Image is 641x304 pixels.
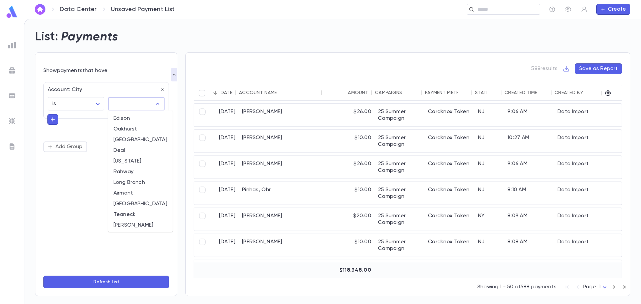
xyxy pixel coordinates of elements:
[475,90,489,95] div: State
[554,130,604,153] div: Data Import
[475,208,504,231] div: NY
[189,182,239,205] div: [DATE]
[48,97,104,110] div: is
[108,156,173,167] li: [US_STATE]
[583,282,609,292] div: Page: 1
[108,188,173,199] li: Airmont
[325,156,375,179] div: $26.00
[425,104,475,126] div: Cardknox Token
[325,182,375,205] div: $10.00
[475,260,504,283] div: NJ
[375,208,425,231] div: 25 Summer Campaign
[239,156,325,179] div: [PERSON_NAME]
[425,156,475,179] div: Cardknox Token
[375,130,425,153] div: 25 Summer Campaign
[108,199,173,209] li: [GEOGRAPHIC_DATA]
[108,124,173,134] li: Oakhurst
[537,87,548,98] button: Sort
[554,208,604,231] div: Data Import
[239,104,325,126] div: [PERSON_NAME]
[8,142,16,150] img: letters_grey.7941b92b52307dd3b8a917253454ce1c.svg
[554,234,604,257] div: Data Import
[575,63,622,74] button: Save as Report
[239,130,325,153] div: [PERSON_NAME]
[425,260,475,283] div: Cardknox Token
[504,208,554,231] div: 8:09 AM
[375,90,402,95] div: Campaigns
[477,284,557,290] p: Showing 1 - 50 of 588 payments
[189,208,239,231] div: [DATE]
[325,208,375,231] div: $20.00
[583,284,601,290] span: Page: 1
[221,90,232,95] div: Date
[475,104,504,126] div: NJ
[108,167,173,177] li: Rahway
[108,134,173,145] li: [GEOGRAPHIC_DATA]
[189,156,239,179] div: [DATE]
[554,182,604,205] div: Data Import
[108,177,173,188] li: Long Branch
[52,101,56,106] span: is
[475,156,504,179] div: NJ
[108,209,173,220] li: Teaneck
[43,276,169,288] button: Refresh List
[554,156,604,179] div: Data Import
[475,130,504,153] div: NJ
[189,260,239,283] div: [DATE]
[325,104,375,126] div: $26.00
[5,5,19,18] img: logo
[8,41,16,49] img: reports_grey.c525e4749d1bce6a11f5fe2a8de1b229.svg
[189,104,239,126] div: [DATE]
[35,30,58,44] h2: List:
[8,66,16,74] img: campaigns_grey.99e729a5f7ee94e3726e6486bddda8f1.svg
[504,260,554,283] div: 6:48 AM
[531,65,558,72] p: 588 results
[504,234,554,257] div: 8:08 AM
[108,231,173,241] li: [GEOGRAPHIC_DATA]
[43,67,169,74] div: Show payments that have
[108,220,173,231] li: [PERSON_NAME]
[8,117,16,125] img: imports_grey.530a8a0e642e233f2baf0ef88e8c9fcb.svg
[8,92,16,100] img: batches_grey.339ca447c9d9533ef1741baa751efc33.svg
[425,90,467,95] div: Payment Method
[239,234,325,257] div: [PERSON_NAME]
[325,260,375,283] div: $10.00
[153,99,162,108] button: Close
[375,104,425,126] div: 25 Summer Campaign
[425,182,475,205] div: Cardknox Token
[504,130,554,153] div: 10:27 AM
[108,113,173,124] li: Edison
[555,90,583,95] div: Created By
[337,87,348,98] button: Sort
[425,234,475,257] div: Cardknox Token
[108,145,173,156] li: Deal
[425,208,475,231] div: Cardknox Token
[596,4,630,15] button: Create
[239,182,325,205] div: Pinhas, Ohr
[554,260,604,283] div: Data Import
[475,182,504,205] div: NJ
[425,130,475,153] div: Cardknox Token
[458,87,468,98] button: Sort
[375,234,425,257] div: 25 Summer Campaign
[325,234,375,257] div: $10.00
[60,6,96,13] a: Data Center
[583,87,594,98] button: Sort
[375,260,425,283] div: 25 Summer Campaign
[554,104,604,126] div: Data Import
[402,87,413,98] button: Sort
[36,7,44,12] img: home_white.a664292cf8c1dea59945f0da9f25487c.svg
[504,182,554,205] div: 8:10 AM
[277,87,287,98] button: Sort
[375,182,425,205] div: 25 Summer Campaign
[189,130,239,153] div: [DATE]
[504,90,537,95] div: Created Time
[348,90,368,95] div: Amount
[239,90,277,95] div: Account Name
[504,156,554,179] div: 9:06 AM
[189,234,239,257] div: [DATE]
[43,141,87,152] button: Add Group
[111,6,175,13] p: Unsaved Payment List
[61,30,118,44] h2: Payments
[504,104,554,126] div: 9:06 AM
